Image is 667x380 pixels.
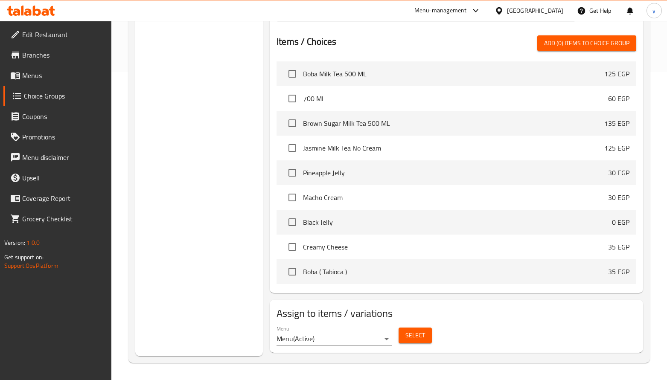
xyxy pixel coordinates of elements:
button: Select [399,328,432,343]
p: 30 EGP [608,168,629,178]
span: Edit Restaurant [22,29,105,40]
span: Select choice [283,114,301,132]
span: Menu disclaimer [22,152,105,162]
span: 700 Ml [303,93,608,104]
a: Support.OpsPlatform [4,260,58,271]
span: Boba ( Tabioca ) [303,267,608,277]
span: Add (0) items to choice group [544,38,629,49]
p: 30 EGP [608,192,629,203]
a: Promotions [3,127,111,147]
p: 125 EGP [604,143,629,153]
span: Select [405,330,425,341]
p: 125 EGP [604,69,629,79]
span: Boba Milk Tea 500 ML [303,69,604,79]
span: Select choice [283,263,301,281]
a: Menus [3,65,111,86]
h2: Assign to items / variations [277,307,636,320]
p: 0 EGP [612,217,629,227]
span: Version: [4,237,25,248]
a: Choice Groups [3,86,111,106]
span: Select choice [283,213,301,231]
span: Coupons [22,111,105,122]
p: 135 EGP [604,118,629,128]
a: Upsell [3,168,111,188]
span: Upsell [22,173,105,183]
a: Coupons [3,106,111,127]
a: Coverage Report [3,188,111,209]
span: Select choice [283,164,301,182]
span: Select choice [283,189,301,206]
div: Menu(Active) [277,332,392,346]
div: [GEOGRAPHIC_DATA] [507,6,563,15]
span: Select choice [283,90,301,107]
h2: Items / Choices [277,35,336,48]
span: y [652,6,655,15]
span: Menus [22,70,105,81]
span: Black Jelly [303,217,612,227]
span: Creamy Cheese [303,242,608,252]
span: Select choice [283,65,301,83]
span: Jasmine Milk Tea No Cream [303,143,604,153]
button: Add (0) items to choice group [537,35,636,51]
a: Menu disclaimer [3,147,111,168]
span: Pineapple Jelly [303,168,608,178]
span: Brown Sugar Milk Tea 500 ML [303,118,604,128]
span: Macho Cream [303,192,608,203]
a: Branches [3,45,111,65]
span: Choice Groups [24,91,105,101]
span: Get support on: [4,252,44,263]
span: Promotions [22,132,105,142]
span: Coverage Report [22,193,105,203]
span: 1.0.0 [26,237,40,248]
div: Menu-management [414,6,467,16]
a: Edit Restaurant [3,24,111,45]
span: Select choice [283,238,301,256]
p: 35 EGP [608,242,629,252]
label: Menu [277,326,289,331]
p: 35 EGP [608,267,629,277]
span: Branches [22,50,105,60]
a: Grocery Checklist [3,209,111,229]
span: Grocery Checklist [22,214,105,224]
p: 60 EGP [608,93,629,104]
